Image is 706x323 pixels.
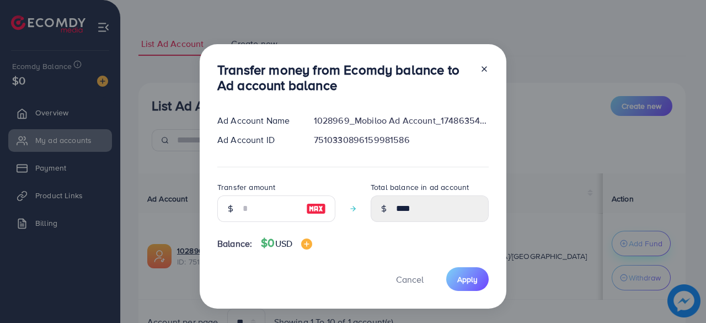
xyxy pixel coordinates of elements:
div: 1028969_Mobiloo Ad Account_1748635440820 [305,114,498,127]
h3: Transfer money from Ecomdy balance to Ad account balance [217,62,471,94]
span: Apply [457,274,478,285]
span: Cancel [396,273,424,285]
span: USD [275,237,292,250]
img: image [301,239,312,250]
label: Total balance in ad account [371,182,469,193]
button: Cancel [382,267,437,291]
img: image [306,202,326,215]
label: Transfer amount [217,182,275,193]
div: Ad Account ID [208,134,305,146]
h4: $0 [261,236,312,250]
span: Balance: [217,237,252,250]
div: 7510330896159981586 [305,134,498,146]
div: Ad Account Name [208,114,305,127]
button: Apply [446,267,489,291]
